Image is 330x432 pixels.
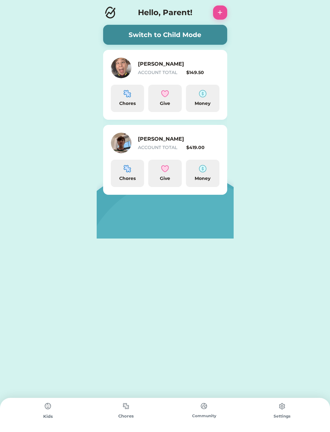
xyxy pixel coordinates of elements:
div: Kids [9,413,87,420]
h6: [PERSON_NAME] [138,135,202,143]
button: + [213,5,227,20]
div: Money [189,100,217,107]
img: Logo.svg [103,5,117,20]
img: type%3Dchores%2C%20state%3Ddefault.svg [42,400,54,413]
h4: Hello, Parent! [138,7,192,18]
img: interface-favorite-heart--reward-social-rating-media-heart-it-like-favorite-love.svg [161,165,169,173]
div: Money [189,175,217,182]
img: programming-module-puzzle-1--code-puzzle-module-programming-plugin-piece.svg [123,165,131,173]
div: Give [151,100,179,107]
div: ACCOUNT TOTAL [138,144,184,151]
img: https%3A%2F%2F1dfc823d71cc564f25c7cc035732a2d8.cdn.bubble.io%2Ff1671301433409x216252344623863550%... [111,58,131,78]
img: money-cash-dollar-coin--accounting-billing-payment-cash-coin-currency-money-finance.svg [199,90,207,98]
div: Community [165,413,243,419]
div: Chores [87,413,165,419]
img: programming-module-puzzle-1--code-puzzle-module-programming-plugin-piece.svg [123,90,131,98]
div: Give [151,175,179,182]
img: https%3A%2F%2F1dfc823d71cc564f25c7cc035732a2d8.cdn.bubble.io%2Ff1672604311639x145409313913794180%... [111,133,131,153]
div: Chores [113,175,142,182]
div: Chores [113,100,142,107]
div: Settings [243,413,321,419]
img: type%3Dchores%2C%20state%3Ddefault.svg [120,400,132,412]
div: $149.50 [186,69,219,76]
img: interface-favorite-heart--reward-social-rating-media-heart-it-like-favorite-love.svg [161,90,169,98]
div: ACCOUNT TOTAL [138,69,184,76]
img: money-cash-dollar-coin--accounting-billing-payment-cash-coin-currency-money-finance.svg [199,165,207,173]
div: $419.00 [186,144,219,151]
h6: [PERSON_NAME] [138,60,202,68]
button: Switch to Child Mode [103,25,227,45]
img: type%3Dchores%2C%20state%3Ddefault.svg [198,400,210,412]
img: type%3Dchores%2C%20state%3Ddefault.svg [276,400,288,413]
